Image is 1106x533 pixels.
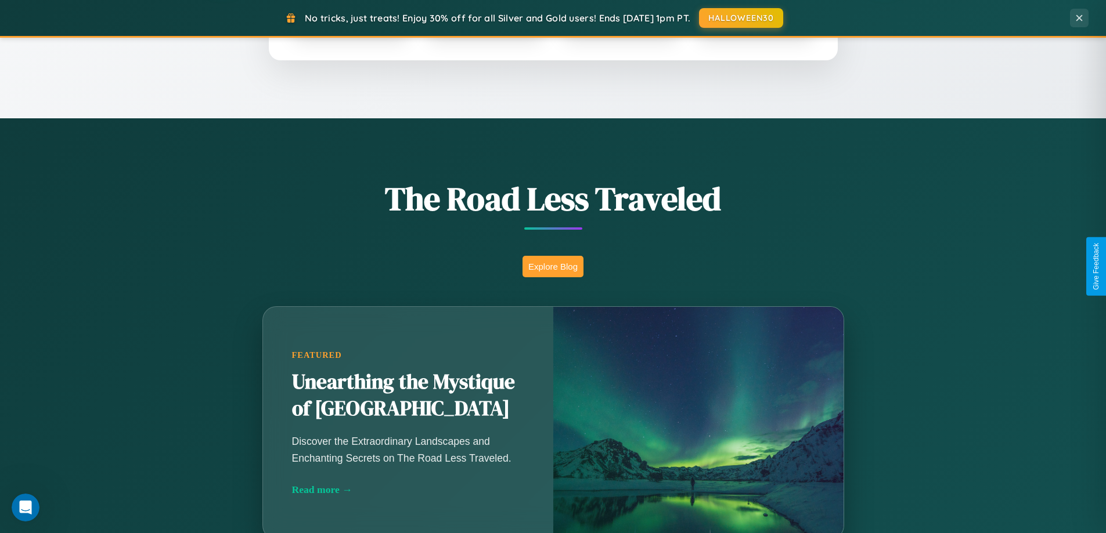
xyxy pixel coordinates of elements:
span: No tricks, just treats! Enjoy 30% off for all Silver and Gold users! Ends [DATE] 1pm PT. [305,12,690,24]
h1: The Road Less Traveled [205,176,902,221]
div: Read more → [292,484,524,496]
h2: Unearthing the Mystique of [GEOGRAPHIC_DATA] [292,369,524,422]
button: Explore Blog [523,256,583,277]
p: Discover the Extraordinary Landscapes and Enchanting Secrets on The Road Less Traveled. [292,433,524,466]
iframe: Intercom live chat [12,494,39,521]
div: Give Feedback [1092,243,1100,290]
div: Featured [292,350,524,360]
button: HALLOWEEN30 [699,8,783,28]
